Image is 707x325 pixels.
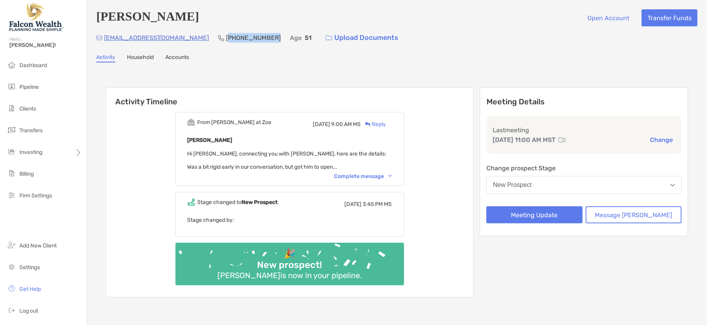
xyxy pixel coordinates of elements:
p: [PHONE_NUMBER] [226,33,281,43]
div: [PERSON_NAME] is now in your pipeline. [214,271,365,280]
div: 🎉 [281,248,299,259]
img: dashboard icon [7,60,16,69]
a: Household [127,54,154,62]
p: Change prospect Stage [486,163,682,173]
span: 9:00 AM MS [332,121,361,128]
img: Confetti [175,243,404,279]
p: 51 [305,33,311,43]
span: [DATE] [345,201,362,207]
button: Change [648,136,676,144]
img: Event icon [188,199,195,206]
div: Reply [361,120,386,128]
b: [PERSON_NAME] [188,137,233,143]
span: Add New Client [19,242,57,249]
a: Activity [96,54,115,62]
span: Investing [19,149,42,156]
div: New prospect! [254,259,325,271]
span: Clients [19,105,36,112]
img: Event icon [188,119,195,126]
span: Billing [19,171,34,177]
img: communication type [559,137,566,143]
img: Phone Icon [218,35,224,41]
h6: Activity Timeline [106,88,473,106]
p: Stage changed by: [188,215,392,225]
img: Chevron icon [389,175,392,177]
img: clients icon [7,104,16,113]
a: Upload Documents [321,29,403,46]
img: investing icon [7,147,16,156]
img: Email Icon [96,36,102,40]
span: Transfers [19,127,43,134]
img: add_new_client icon [7,240,16,250]
span: [DATE] [313,121,330,128]
button: New Prospect [486,176,682,194]
span: Hi [PERSON_NAME], connecting you with [PERSON_NAME], here are the details: Was a bit rigid early ... [188,150,387,170]
p: Last meeting [493,125,676,135]
span: [PERSON_NAME]! [9,42,82,48]
p: [EMAIL_ADDRESS][DOMAIN_NAME] [104,33,209,43]
span: Settings [19,264,40,271]
div: From [PERSON_NAME] at Zoe [198,119,272,126]
span: Firm Settings [19,192,52,199]
span: Get Help [19,286,41,292]
img: get-help icon [7,284,16,293]
a: Accounts [165,54,189,62]
img: button icon [326,35,332,41]
img: pipeline icon [7,82,16,91]
div: New Prospect [493,182,532,188]
img: transfers icon [7,125,16,135]
button: Open Account [582,9,636,26]
span: Dashboard [19,62,47,69]
img: settings icon [7,262,16,271]
img: Open dropdown arrow [671,184,675,187]
img: billing icon [7,169,16,178]
button: Meeting Update [486,206,582,223]
div: Complete message [334,173,392,180]
span: Pipeline [19,84,39,90]
span: Log out [19,308,38,314]
img: logout icon [7,306,16,315]
img: Reply icon [365,122,371,127]
p: Age [290,33,302,43]
b: New Prospect [242,199,278,206]
h4: [PERSON_NAME] [96,9,199,26]
p: [DATE] 11:00 AM MST [493,135,556,145]
button: Message [PERSON_NAME] [586,206,682,223]
button: Transfer Funds [642,9,698,26]
span: 3:45 PM MS [363,201,392,207]
p: Meeting Details [486,97,682,107]
img: Falcon Wealth Planning Logo [9,3,64,31]
div: Stage changed to [198,199,278,206]
img: firm-settings icon [7,190,16,200]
